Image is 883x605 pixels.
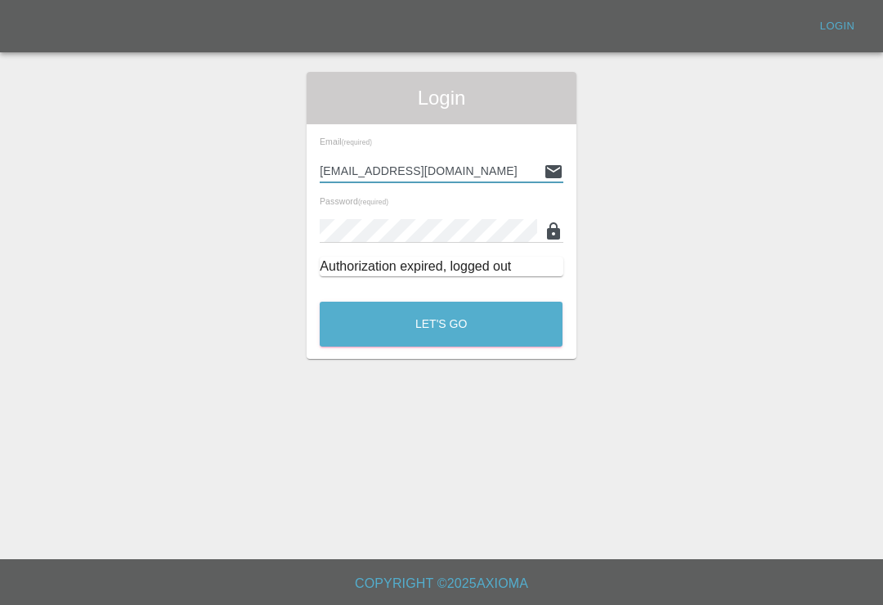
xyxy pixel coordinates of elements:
[320,257,563,276] div: Authorization expired, logged out
[320,85,563,111] span: Login
[320,196,388,206] span: Password
[320,137,372,146] span: Email
[320,302,563,347] button: Let's Go
[811,14,863,39] a: Login
[342,139,372,146] small: (required)
[13,572,870,595] h6: Copyright © 2025 Axioma
[358,199,388,206] small: (required)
